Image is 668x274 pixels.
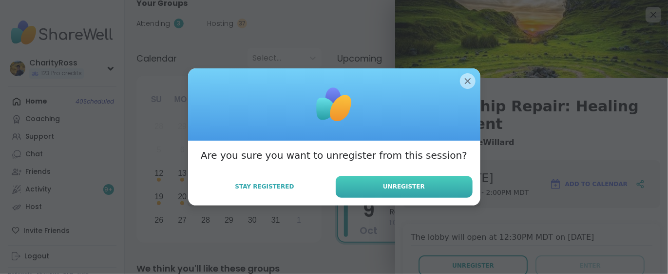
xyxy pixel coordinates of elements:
[196,176,334,197] button: Stay Registered
[201,148,467,162] h3: Are you sure you want to unregister from this session?
[310,80,359,129] img: ShareWell Logomark
[383,182,425,191] span: Unregister
[235,182,294,191] span: Stay Registered
[336,176,473,198] button: Unregister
